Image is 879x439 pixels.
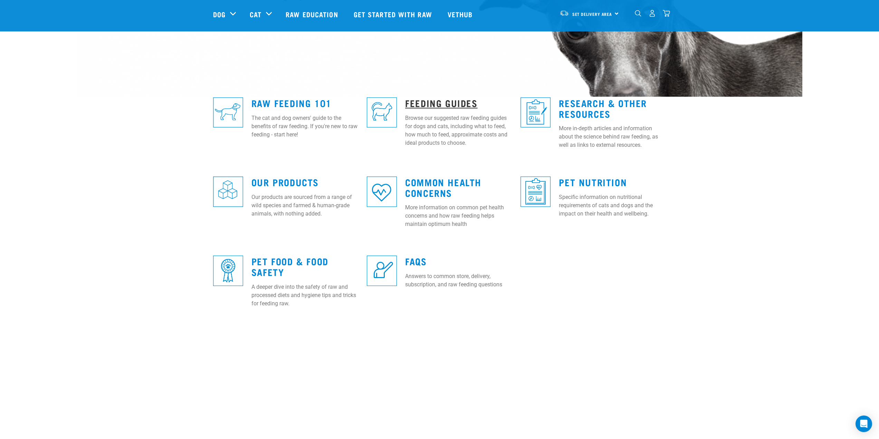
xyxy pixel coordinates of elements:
[405,114,512,147] p: Browse our suggested raw feeding guides for dogs and cats, including what to feed, how much to fe...
[441,0,481,28] a: Vethub
[405,100,477,105] a: Feeding Guides
[520,176,551,207] img: re-icons-healthcheck3-sq-blue.png
[649,10,656,17] img: user.png
[405,258,427,264] a: FAQs
[367,176,397,207] img: re-icons-heart-sq-blue.png
[405,203,512,228] p: More information on common pet health concerns and how raw feeding helps maintain optimum health
[213,256,243,286] img: re-icons-rosette-sq-blue.png
[251,179,319,184] a: Our Products
[559,179,627,184] a: Pet Nutrition
[347,0,441,28] a: Get started with Raw
[213,9,226,19] a: Dog
[405,272,512,289] p: Answers to common store, delivery, subscription, and raw feeding questions
[251,114,359,139] p: The cat and dog owners' guide to the benefits of raw feeding. If you're new to raw feeding - star...
[560,10,569,16] img: van-moving.png
[572,13,612,15] span: Set Delivery Area
[367,97,397,127] img: re-icons-cat2-sq-blue.png
[856,416,872,432] div: Open Intercom Messenger
[213,97,243,127] img: re-icons-dog3-sq-blue.png
[663,10,670,17] img: home-icon@2x.png
[520,97,551,127] img: re-icons-healthcheck1-sq-blue.png
[559,100,647,116] a: Research & Other Resources
[251,193,359,218] p: Our products are sourced from a range of wild species and farmed & human-grade animals, with noth...
[213,176,243,207] img: re-icons-cubes2-sq-blue.png
[635,10,641,17] img: home-icon-1@2x.png
[559,124,666,149] p: More in-depth articles and information about the science behind raw feeding, as well as links to ...
[405,179,481,195] a: Common Health Concerns
[251,258,328,274] a: Pet Food & Food Safety
[250,9,261,19] a: Cat
[367,256,397,286] img: re-icons-faq-sq-blue.png
[559,193,666,218] p: Specific information on nutritional requirements of cats and dogs and the impact on their health ...
[251,100,332,105] a: Raw Feeding 101
[279,0,346,28] a: Raw Education
[251,283,359,308] p: A deeper dive into the safety of raw and processed diets and hygiene tips and tricks for feeding ...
